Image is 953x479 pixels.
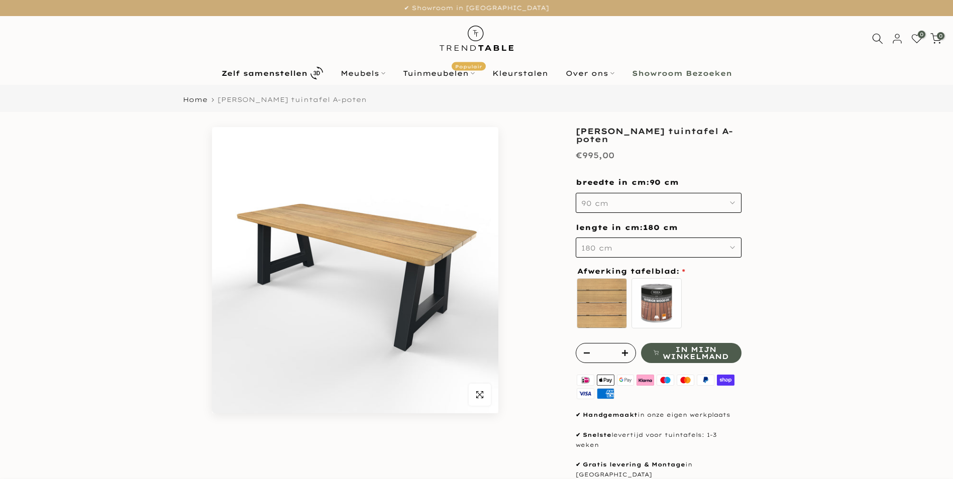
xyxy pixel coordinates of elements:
img: google pay [615,373,636,387]
a: Showroom Bezoeken [623,67,740,79]
img: shopify pay [715,373,735,387]
b: Showroom Bezoeken [632,70,732,77]
img: klarna [636,373,656,387]
span: 0 [918,31,925,38]
img: american express [595,387,615,400]
img: trend-table [433,16,520,61]
p: in onze eigen werkplaats [576,410,742,420]
p: levertijd voor tuintafels: 1-3 weken [576,430,742,450]
strong: Snelste [583,431,611,438]
img: Tuintafel rechthoek iroko hout stalen a-poten [212,127,498,413]
a: Meubels [332,67,394,79]
span: [PERSON_NAME] tuintafel A-poten [218,95,367,103]
a: Home [183,96,207,103]
span: 0 [937,32,944,40]
span: 90 cm [650,178,679,188]
img: visa [576,387,596,400]
span: Populair [452,62,486,70]
img: maestro [656,373,676,387]
iframe: toggle-frame [1,428,51,478]
a: Zelf samenstellen [213,64,332,82]
img: master [676,373,696,387]
a: Kleurstalen [483,67,557,79]
button: 180 cm [576,237,742,258]
img: paypal [695,373,715,387]
a: 0 [930,33,941,44]
span: breedte in cm: [576,178,679,187]
img: ideal [576,373,596,387]
span: 90 cm [581,199,608,208]
a: TuinmeubelenPopulair [394,67,483,79]
img: apple pay [595,373,615,387]
strong: ✔ [576,461,580,468]
strong: ✔ [576,411,580,418]
strong: Handgemaakt [583,411,638,418]
span: 180 cm [643,223,678,233]
a: Over ons [557,67,623,79]
h1: [PERSON_NAME] tuintafel A-poten [576,127,742,143]
a: 0 [911,33,922,44]
div: €995,00 [576,148,614,163]
p: ✔ Showroom in [GEOGRAPHIC_DATA] [13,3,940,14]
span: lengte in cm: [576,223,678,232]
button: 90 cm [576,193,742,213]
span: 180 cm [581,244,612,253]
strong: ✔ [576,431,580,438]
span: Afwerking tafelblad: [577,268,685,275]
b: Zelf samenstellen [222,70,307,77]
strong: Gratis levering & Montage [583,461,685,468]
